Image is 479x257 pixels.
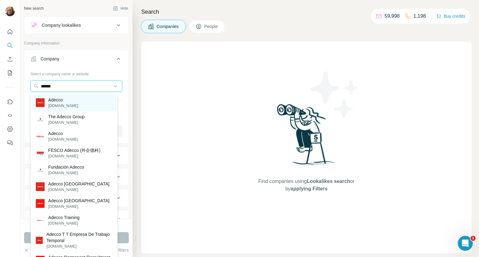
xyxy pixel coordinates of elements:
[5,96,15,107] button: Use Surfe on LinkedIn
[48,147,100,153] p: FESCO Adecco (外企德科)
[48,198,109,204] p: Adecco [GEOGRAPHIC_DATA]
[24,169,128,184] button: HQ location
[48,153,100,159] p: [DOMAIN_NAME]
[307,179,350,184] span: Lookalikes search
[48,103,78,109] p: [DOMAIN_NAME]
[48,130,78,137] p: Adecco
[48,187,109,193] p: [DOMAIN_NAME]
[36,182,45,191] img: Adecco India
[46,231,112,244] p: Adecco T T Empresa De Trabajo Temporal
[48,120,85,125] p: [DOMAIN_NAME]
[24,6,44,11] div: New search
[307,67,363,123] img: Surfe Illustration - Stars
[291,186,327,191] span: applying Filters
[5,26,15,37] button: Quick start
[5,6,15,16] img: Avatar
[157,23,179,30] span: Companies
[141,7,472,16] h4: Search
[274,102,339,172] img: Surfe Illustration - Woman searching with binoculars
[48,114,85,120] p: The Adecco Group
[36,133,45,140] img: Adecco
[458,236,473,251] iframe: Intercom live chat
[24,247,42,253] button: Clear
[48,181,109,187] p: Adecco [GEOGRAPHIC_DATA]
[5,40,15,51] button: Search
[36,149,45,157] img: FESCO Adecco (外企德科)
[41,56,59,62] div: Company
[5,124,15,135] button: Dashboard
[24,18,128,33] button: Company lookalikes
[36,199,45,208] img: Adecco Nederland
[24,148,128,163] button: Industry
[109,4,133,13] button: Hide
[48,164,84,170] p: Fundación Adecco
[24,212,128,227] button: Employees (size)
[471,236,476,241] span: 1
[46,244,112,249] p: [DOMAIN_NAME]
[256,178,356,193] span: Find companies using or by
[24,40,129,46] p: Company information
[36,237,43,244] img: Adecco T T Empresa De Trabajo Temporal
[48,97,78,103] p: Adecco
[5,110,15,121] button: Use Surfe API
[36,166,45,174] img: Fundación Adecco
[48,214,80,221] p: Adecco Training
[5,54,15,65] button: Enrich CSV
[36,216,45,225] img: Adecco Training
[5,67,15,78] button: My lists
[48,137,78,142] p: [DOMAIN_NAME]
[42,22,81,28] div: Company lookalikes
[436,12,465,21] button: Buy credits
[48,221,80,226] p: [DOMAIN_NAME]
[5,137,15,148] button: Feedback
[24,51,128,69] button: Company
[385,12,400,20] p: 59,998
[414,12,426,20] p: 1,198
[36,98,45,107] img: Adecco
[31,69,122,77] div: Select a company name or website
[24,190,128,205] button: Annual revenue ($)
[48,204,109,209] p: [DOMAIN_NAME]
[48,170,84,176] p: [DOMAIN_NAME]
[36,115,45,124] img: The Adecco Group
[204,23,219,30] span: People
